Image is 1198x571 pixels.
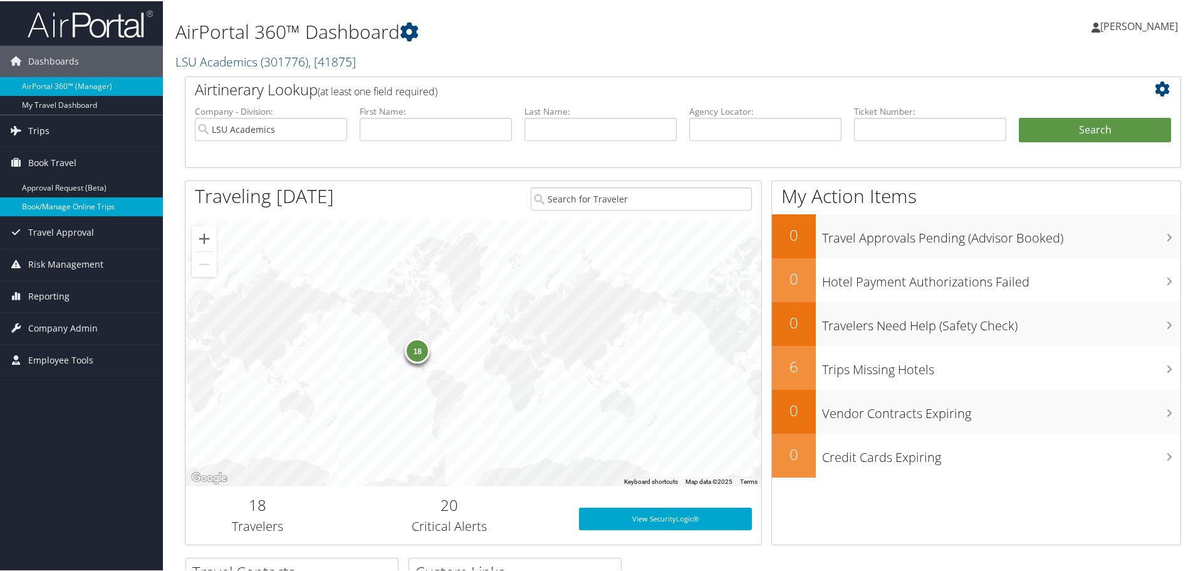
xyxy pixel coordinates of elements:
[1019,117,1171,142] button: Search
[772,301,1180,345] a: 0Travelers Need Help (Safety Check)
[28,8,153,38] img: airportal-logo.png
[685,477,732,484] span: Map data ©2025
[772,223,816,244] h2: 0
[195,78,1088,99] h2: Airtinerary Lookup
[772,213,1180,257] a: 0Travel Approvals Pending (Advisor Booked)
[772,311,816,332] h2: 0
[195,182,334,208] h1: Traveling [DATE]
[822,222,1180,246] h3: Travel Approvals Pending (Advisor Booked)
[195,493,320,515] h2: 18
[772,432,1180,476] a: 0Credit Cards Expiring
[175,52,356,69] a: LSU Academics
[689,104,841,117] label: Agency Locator:
[308,52,356,69] span: , [ 41875 ]
[28,146,76,177] span: Book Travel
[822,441,1180,465] h3: Credit Cards Expiring
[624,476,678,485] button: Keyboard shortcuts
[772,399,816,420] h2: 0
[189,469,230,485] img: Google
[854,104,1006,117] label: Ticket Number:
[822,354,1180,377] h3: Trips Missing Hotels
[822,310,1180,333] h3: Travelers Need Help (Safety Check)
[772,267,816,288] h2: 0
[339,516,560,534] h3: Critical Alerts
[195,516,320,534] h3: Travelers
[772,443,816,464] h2: 0
[192,251,217,276] button: Zoom out
[405,337,430,362] div: 18
[772,345,1180,389] a: 6Trips Missing Hotels
[189,469,230,485] a: Open this area in Google Maps (opens a new window)
[261,52,308,69] span: ( 301776 )
[822,266,1180,290] h3: Hotel Payment Authorizations Failed
[531,186,752,209] input: Search for Traveler
[579,506,752,529] a: View SecurityLogic®
[28,312,98,343] span: Company Admin
[822,397,1180,421] h3: Vendor Contracts Expiring
[28,343,93,375] span: Employee Tools
[339,493,560,515] h2: 20
[772,257,1180,301] a: 0Hotel Payment Authorizations Failed
[28,216,94,247] span: Travel Approval
[1100,18,1178,32] span: [PERSON_NAME]
[28,280,70,311] span: Reporting
[1091,6,1190,44] a: [PERSON_NAME]
[318,83,437,97] span: (at least one field required)
[772,182,1180,208] h1: My Action Items
[192,225,217,250] button: Zoom in
[28,45,79,76] span: Dashboards
[195,104,347,117] label: Company - Division:
[28,248,103,279] span: Risk Management
[524,104,677,117] label: Last Name:
[360,104,512,117] label: First Name:
[740,477,758,484] a: Terms (opens in new tab)
[772,389,1180,432] a: 0Vendor Contracts Expiring
[772,355,816,376] h2: 6
[175,18,852,44] h1: AirPortal 360™ Dashboard
[28,114,49,145] span: Trips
